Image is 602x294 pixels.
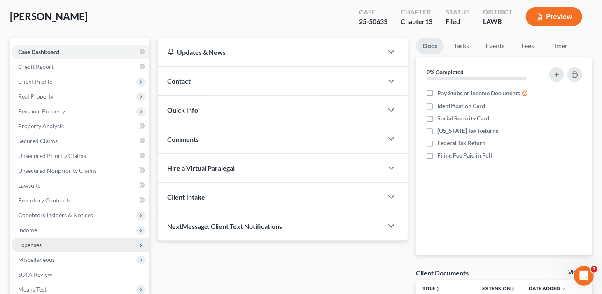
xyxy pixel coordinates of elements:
[18,122,64,129] span: Property Analysis
[591,266,597,273] span: 7
[435,287,440,292] i: unfold_more
[12,267,149,282] a: SOFA Review
[526,7,582,26] button: Preview
[12,45,149,59] a: Case Dashboard
[447,38,476,54] a: Tasks
[446,17,470,26] div: Filed
[437,114,489,122] span: Social Security Card
[422,285,440,292] a: Titleunfold_more
[446,7,470,17] div: Status
[18,93,54,100] span: Real Property
[18,212,93,219] span: Codebtors Insiders & Notices
[511,287,516,292] i: unfold_more
[437,151,492,160] span: Filing Fee Paid in Full
[18,63,54,70] span: Credit Report
[544,38,574,54] a: Timer
[12,59,149,74] a: Credit Report
[18,286,47,293] span: Means Test
[168,106,198,114] span: Quick Info
[568,270,589,275] a: View All
[18,48,59,55] span: Case Dashboard
[12,134,149,148] a: Secured Claims
[10,10,88,22] span: [PERSON_NAME]
[12,178,149,193] a: Lawsuits
[437,102,485,110] span: Identification Card
[168,222,282,230] span: NextMessage: Client Text Notifications
[12,148,149,163] a: Unsecured Priority Claims
[18,197,71,204] span: Executory Contracts
[18,167,97,174] span: Unsecured Nonpriority Claims
[425,17,432,25] span: 13
[479,38,511,54] a: Events
[18,137,58,144] span: Secured Claims
[437,139,485,147] span: Federal Tax Return
[427,68,464,75] strong: 0% Completed
[168,77,191,85] span: Contact
[437,89,520,97] span: Pay Stubs or Income Documents
[12,119,149,134] a: Property Analysis
[483,7,513,17] div: District
[561,287,566,292] i: expand_more
[18,78,52,85] span: Client Profile
[12,193,149,208] a: Executory Contracts
[401,17,432,26] div: Chapter
[416,38,444,54] a: Docs
[359,17,387,26] div: 25-50633
[529,285,566,292] a: Date Added expand_more
[18,256,55,263] span: Miscellaneous
[18,271,52,278] span: SOFA Review
[401,7,432,17] div: Chapter
[483,17,513,26] div: LAWB
[18,182,40,189] span: Lawsuits
[18,226,37,233] span: Income
[359,7,387,17] div: Case
[574,266,594,286] iframe: Intercom live chat
[482,285,516,292] a: Extensionunfold_more
[515,38,541,54] a: Fees
[12,163,149,178] a: Unsecured Nonpriority Claims
[437,127,498,135] span: [US_STATE] Tax Returns
[18,108,65,115] span: Personal Property
[168,193,205,201] span: Client Intake
[168,135,199,143] span: Comments
[18,152,86,159] span: Unsecured Priority Claims
[168,164,235,172] span: Hire a Virtual Paralegal
[416,268,469,277] div: Client Documents
[168,48,373,56] div: Updates & News
[18,241,42,248] span: Expenses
